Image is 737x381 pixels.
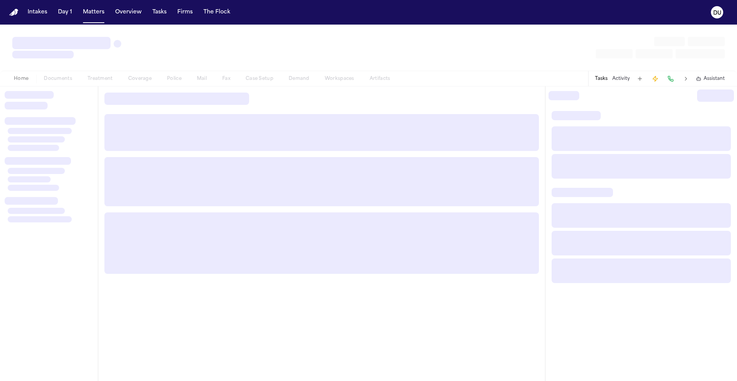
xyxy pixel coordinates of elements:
[112,5,145,19] button: Overview
[595,76,608,82] button: Tasks
[704,76,725,82] span: Assistant
[149,5,170,19] button: Tasks
[55,5,75,19] button: Day 1
[665,73,676,84] button: Make a Call
[696,76,725,82] button: Assistant
[612,76,630,82] button: Activity
[200,5,233,19] button: The Flock
[635,73,645,84] button: Add Task
[650,73,661,84] button: Create Immediate Task
[80,5,107,19] button: Matters
[174,5,196,19] button: Firms
[9,9,18,16] a: Home
[9,9,18,16] img: Finch Logo
[25,5,50,19] button: Intakes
